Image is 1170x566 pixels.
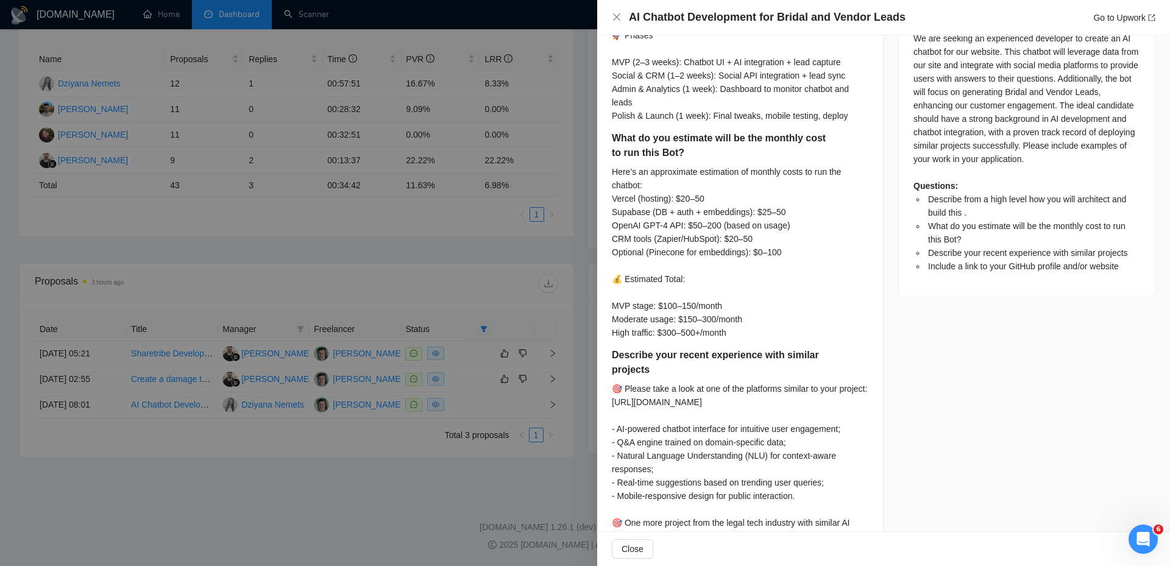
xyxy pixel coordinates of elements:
div: Here’s an approximate estimation of monthly costs to run the chatbot: Vercel (hosting): $20–50 Su... [612,165,868,339]
span: 6 [1154,525,1163,534]
iframe: Intercom live chat [1129,525,1158,554]
strong: Questions: [913,181,958,191]
h4: AI Chatbot Development for Bridal and Vendor Leads [629,10,906,25]
span: Describe your recent experience with similar projects [928,248,1128,258]
a: Go to Upworkexport [1093,13,1155,23]
h5: Describe your recent experience with similar projects [612,348,830,377]
span: Include a link to your GitHub profile and/or website [928,261,1119,271]
span: close [612,12,622,22]
span: What do you estimate will be the monthly cost to run this Bot? [928,221,1126,244]
button: Close [612,539,653,559]
button: Close [612,12,622,23]
span: Close [622,542,643,556]
span: export [1148,14,1155,21]
h5: What do you estimate will be the monthly cost to run this Bot? [612,131,830,160]
span: Describe from a high level how you will architect and build this . [928,194,1126,218]
div: We are seeking an experienced developer to create an AI chatbot for our website. This chatbot wil... [913,32,1140,273]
